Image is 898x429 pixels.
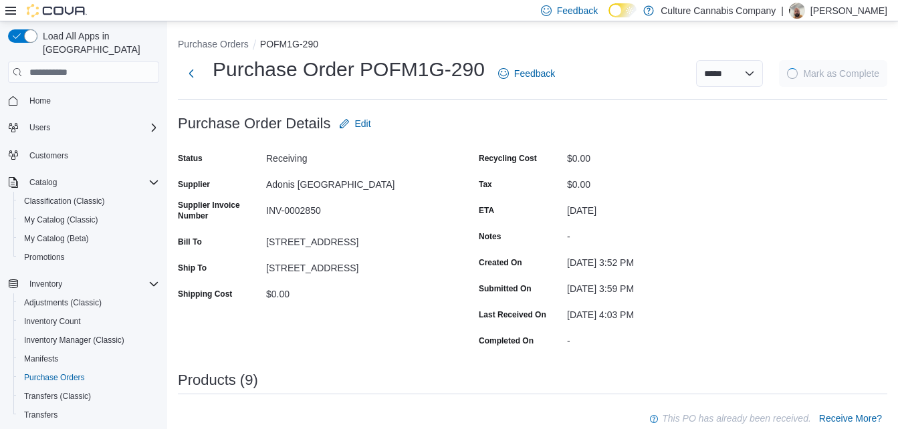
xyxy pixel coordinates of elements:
span: Customers [24,146,159,163]
button: POFM1G-290 [260,39,318,49]
span: Transfers [24,410,58,420]
a: Transfers [19,407,63,423]
span: Transfers (Classic) [24,391,91,402]
p: This PO has already been received. [662,410,811,426]
button: Manifests [13,349,164,368]
div: Receiving [266,148,445,164]
span: Dark Mode [608,17,609,18]
span: Promotions [19,249,159,265]
button: Edit [334,110,376,137]
span: Classification (Classic) [24,196,105,206]
span: Adjustments (Classic) [19,295,159,311]
div: [STREET_ADDRESS] [266,231,445,247]
a: Promotions [19,249,70,265]
button: Transfers (Classic) [13,387,164,406]
a: Classification (Classic) [19,193,110,209]
h3: Products (9) [178,372,258,388]
div: - [567,330,746,346]
span: My Catalog (Beta) [24,233,89,244]
h1: Purchase Order POFM1G-290 [213,56,485,83]
a: My Catalog (Beta) [19,231,94,247]
span: Receive More? [819,412,882,425]
div: $0.00 [266,283,445,299]
div: - [567,226,746,242]
div: INV-0002850 [266,200,445,216]
span: Manifests [19,351,159,367]
nav: An example of EuiBreadcrumbs [178,37,887,53]
span: Edit [355,117,371,130]
span: Users [24,120,159,136]
a: Feedback [493,60,560,87]
span: Catalog [24,174,159,190]
span: Feedback [514,67,555,80]
div: [STREET_ADDRESS] [266,257,445,273]
p: [PERSON_NAME] [810,3,887,19]
div: $0.00 [567,174,746,190]
button: Customers [3,145,164,164]
button: Users [3,118,164,137]
img: Cova [27,4,87,17]
label: Notes [479,231,501,242]
a: Inventory Manager (Classic) [19,332,130,348]
button: Transfers [13,406,164,424]
button: Inventory Manager (Classic) [13,331,164,349]
label: ETA [479,205,494,216]
h3: Purchase Order Details [178,116,331,132]
button: My Catalog (Beta) [13,229,164,248]
span: Customers [29,150,68,161]
div: Mykal Anderson [789,3,805,19]
div: $0.00 [567,148,746,164]
span: Purchase Orders [19,370,159,386]
span: My Catalog (Classic) [24,214,98,225]
button: Next [178,60,205,87]
a: My Catalog (Classic) [19,212,104,228]
span: Transfers [19,407,159,423]
a: Home [24,93,56,109]
label: Supplier Invoice Number [178,200,261,221]
button: Catalog [24,174,62,190]
span: Inventory Manager (Classic) [19,332,159,348]
button: My Catalog (Classic) [13,210,164,229]
label: Bill To [178,237,202,247]
label: Shipping Cost [178,289,232,299]
span: Inventory [24,276,159,292]
button: Purchase Orders [178,39,249,49]
span: Home [24,92,159,109]
span: My Catalog (Beta) [19,231,159,247]
span: Users [29,122,50,133]
div: [DATE] 3:52 PM [567,252,746,268]
label: Created On [479,257,522,268]
p: Culture Cannabis Company [661,3,776,19]
a: Inventory Count [19,313,86,329]
span: Purchase Orders [24,372,85,383]
span: Loading [785,66,800,82]
span: Manifests [24,353,58,364]
label: Tax [479,179,492,190]
label: Supplier [178,179,210,190]
button: Inventory [3,275,164,293]
button: Home [3,91,164,110]
a: Transfers (Classic) [19,388,96,404]
button: Inventory Count [13,312,164,331]
button: Purchase Orders [13,368,164,387]
label: Ship To [178,263,207,273]
div: [DATE] 4:03 PM [567,304,746,320]
label: Completed On [479,335,534,346]
span: My Catalog (Classic) [19,212,159,228]
div: Adonis [GEOGRAPHIC_DATA] [266,174,445,190]
button: Catalog [3,173,164,192]
div: [DATE] [567,200,746,216]
a: Adjustments (Classic) [19,295,107,311]
p: | [781,3,784,19]
span: Classification (Classic) [19,193,159,209]
label: Submitted On [479,283,532,294]
span: Promotions [24,252,65,263]
a: Customers [24,148,74,164]
label: Status [178,153,203,164]
span: Inventory Count [24,316,81,327]
span: Inventory Count [19,313,159,329]
span: Inventory Manager (Classic) [24,335,124,345]
label: Recycling Cost [479,153,537,164]
span: Inventory [29,279,62,289]
div: [DATE] 3:59 PM [567,278,746,294]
